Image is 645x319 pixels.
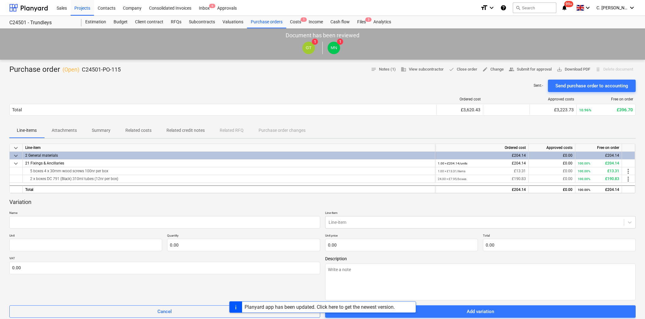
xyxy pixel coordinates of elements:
span: 21 Fixings & Ancillaries [25,161,64,165]
span: View subcontractor [401,66,444,73]
a: RFQs [167,16,185,28]
span: business [401,67,406,72]
div: Costs [286,16,305,28]
button: Change [480,65,506,74]
span: notes [371,67,376,72]
small: 10.96% [579,108,591,112]
a: Budget [110,16,131,28]
span: keyboard_arrow_down [12,144,20,152]
a: Cash flow [327,16,353,28]
div: £396.70 [579,107,633,112]
span: 6 [209,4,215,8]
div: £0.00 [531,159,573,167]
a: Income [305,16,327,28]
div: £204.14 [438,159,526,167]
span: done [449,67,454,72]
div: £204.14 [578,152,619,159]
div: £204.14 [438,152,526,159]
p: ( Open ) [63,66,79,73]
a: Purchase orders [247,16,286,28]
a: Files3 [353,16,370,28]
span: Download PDF [557,66,590,73]
span: people_alt [509,67,514,72]
small: 100.00% [578,169,590,173]
span: 3 [365,17,372,22]
span: 1 [337,39,343,45]
span: GT [306,45,312,50]
div: £13.31 [438,167,526,175]
div: Free on order [575,144,622,152]
div: 2 General materials [25,152,432,159]
span: Close order [449,66,477,73]
div: £3,620.43 [439,107,480,112]
p: Unit [9,233,162,239]
button: View subcontractor [398,65,446,74]
p: Sent : - [534,83,543,88]
a: Analytics [370,16,395,28]
div: Total [12,107,22,112]
div: Free on order [579,97,633,101]
div: £204.14 [578,159,619,167]
a: Client contract [131,16,167,28]
span: Submit for approval [509,66,552,73]
div: Planyard app has been updated. Click here to get the newest version. [245,304,395,310]
div: Approved costs [529,144,575,152]
div: Line-item [23,144,435,152]
div: £204.14 [578,186,619,194]
div: £190.83 [578,175,619,183]
p: Quantity [167,233,320,239]
a: Valuations [219,16,247,28]
div: £0.00 [531,167,573,175]
div: Approved costs [532,97,574,101]
span: edit [482,67,488,72]
p: Name [9,211,320,216]
div: £0.00 [531,175,573,183]
a: Estimation [82,16,110,28]
p: Document has been reviewed [286,32,359,39]
div: Purchase order [9,65,121,75]
small: 1.00 × £13.31 / items [438,169,465,173]
p: Summary [92,127,110,134]
div: 2 x boxes DC 791 (Black) 310ml tubes (12nr per box) [25,175,432,183]
span: 1 [312,39,318,45]
div: £204.14 [438,186,526,194]
small: 1.00 × £204.14 / units [438,162,467,165]
p: Line-items [17,127,37,134]
a: Subcontracts [185,16,219,28]
div: Ordered cost [435,144,529,152]
div: £13.31 [578,167,619,175]
small: 100.00% [578,162,590,165]
span: save_alt [557,67,562,72]
button: Notes (1) [368,65,398,74]
div: £0.00 [531,186,573,194]
button: Submit for approval [506,65,554,74]
div: £3,223.73 [532,107,574,112]
button: Close order [446,65,480,74]
div: Send purchase order to accounting [555,82,628,90]
span: 1 [301,17,307,22]
a: Costs1 [286,16,305,28]
div: Ordered cost [439,97,481,101]
p: Line-item [325,211,636,216]
p: Unit price [325,233,478,239]
span: Notes (1) [371,66,396,73]
small: 24.00 × £7.95 / boxes [438,177,466,181]
p: C24501-PO-115 [82,66,121,73]
p: Variation [9,198,31,206]
button: Download PDF [554,65,593,74]
span: Change [482,66,504,73]
div: Maritz Naude [328,42,340,54]
button: Send purchase order to accounting [548,80,636,92]
p: Attachments [52,127,77,134]
p: Related credit notes [166,127,205,134]
div: £190.83 [438,175,526,183]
